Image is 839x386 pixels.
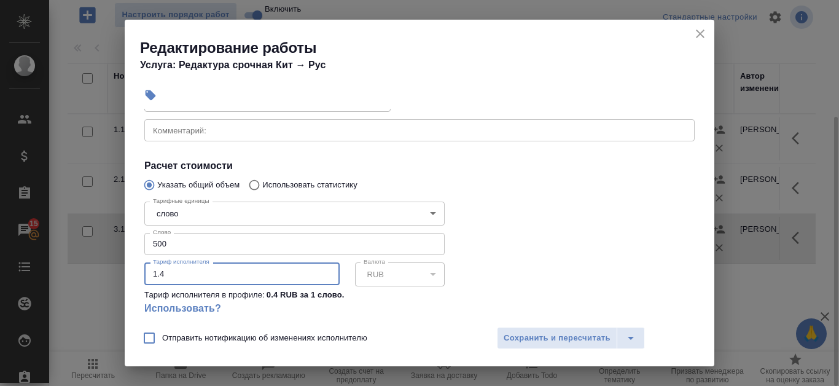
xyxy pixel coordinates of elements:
[497,327,645,349] div: split button
[691,25,709,43] button: close
[267,289,345,301] p: 0.4 RUB за 1 слово .
[153,208,182,219] button: слово
[504,331,611,345] span: Сохранить и пересчитать
[144,202,445,225] div: слово
[144,159,695,173] h4: Расчет стоимости
[140,58,714,73] h4: Услуга: Редактура срочная Кит → Рус
[497,327,617,349] button: Сохранить и пересчитать
[140,38,714,58] h2: Редактирование работы
[162,332,367,344] span: Отправить нотификацию об изменениях исполнителю
[355,262,445,286] div: RUB
[137,82,164,109] button: Добавить тэг
[144,289,265,301] p: Тариф исполнителя в профиле:
[144,301,445,316] a: Использовать?
[364,269,388,280] button: RUB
